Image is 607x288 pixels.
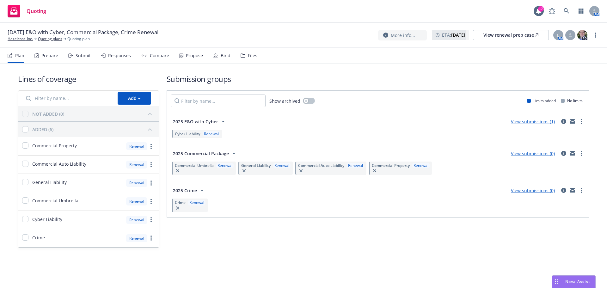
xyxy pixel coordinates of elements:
[41,53,58,58] div: Prepare
[483,30,538,40] div: View renewal prep case
[32,111,64,117] div: NOT ADDED (0)
[18,74,159,84] h1: Lines of coverage
[569,150,576,157] a: mail
[565,279,590,284] span: Nova Assist
[32,234,45,241] span: Crime
[147,161,155,169] a: more
[575,5,587,17] a: Switch app
[473,30,549,40] a: View renewal prep case
[8,28,158,36] span: [DATE] E&O with Cyber, Commercial Package, Crime Renewal
[32,109,155,119] button: NOT ADDED (0)
[108,53,131,58] div: Responses
[186,53,203,58] div: Propose
[32,142,77,149] span: Commercial Property
[578,150,585,157] a: more
[147,234,155,242] a: more
[569,187,576,194] a: mail
[126,197,147,205] div: Renewal
[126,179,147,187] div: Renewal
[76,53,91,58] div: Submit
[167,74,589,84] h1: Submission groups
[560,118,567,125] a: circleInformation
[203,131,220,137] div: Renewal
[269,98,300,104] span: Show archived
[32,179,67,186] span: General Liability
[173,150,229,157] span: 2025 Commercial Package
[38,36,62,42] a: Quoting plans
[511,187,555,193] a: View submissions (0)
[578,118,585,125] a: more
[175,163,214,168] span: Commercial Umbrella
[560,5,573,17] a: Search
[188,200,205,205] div: Renewal
[175,131,200,137] span: Cyber Liability
[412,163,430,168] div: Renewal
[511,119,555,125] a: View submissions (1)
[15,53,24,58] div: Plan
[147,179,155,187] a: more
[173,118,218,125] span: 2025 E&O with Cyber
[175,200,186,205] span: Crime
[171,95,266,107] input: Filter by name...
[546,5,558,17] a: Report a Bug
[560,150,567,157] a: circleInformation
[442,32,465,38] span: ETA :
[173,187,197,194] span: 2025 Crime
[391,32,415,39] span: More info...
[538,6,544,12] div: 17
[171,115,229,128] button: 2025 E&O with Cyber
[451,32,465,38] strong: [DATE]
[171,184,208,197] button: 2025 Crime
[248,53,257,58] div: Files
[216,163,234,168] div: Renewal
[126,234,147,242] div: Renewal
[128,92,141,104] div: Add
[147,216,155,224] a: more
[569,118,576,125] a: mail
[126,161,147,169] div: Renewal
[126,216,147,224] div: Renewal
[8,36,33,42] a: Hazelcast, Inc.
[378,30,427,40] button: More info...
[221,53,230,58] div: Bind
[577,30,587,40] img: photo
[5,2,49,20] a: Quoting
[118,92,151,105] button: Add
[150,53,169,58] div: Compare
[32,197,78,204] span: Commercial Umbrella
[527,98,556,103] div: Limits added
[298,163,344,168] span: Commercial Auto Liability
[560,187,567,194] a: circleInformation
[578,187,585,194] a: more
[147,198,155,205] a: more
[511,150,555,156] a: View submissions (0)
[32,216,62,223] span: Cyber Liability
[557,32,560,39] span: L
[372,163,410,168] span: Commercial Property
[171,147,240,160] button: 2025 Commercial Package
[67,36,90,42] span: Quoting plan
[32,124,155,134] button: ADDED (6)
[241,163,271,168] span: General Liability
[592,31,599,39] a: more
[552,276,560,288] div: Drag to move
[273,163,291,168] div: Renewal
[561,98,583,103] div: No limits
[32,126,53,133] div: ADDED (6)
[147,143,155,150] a: more
[22,92,114,105] input: Filter by name...
[27,9,46,14] span: Quoting
[32,161,86,167] span: Commercial Auto Liability
[126,142,147,150] div: Renewal
[347,163,364,168] div: Renewal
[552,275,596,288] button: Nova Assist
